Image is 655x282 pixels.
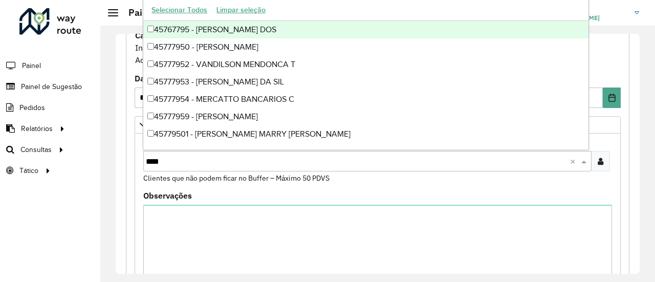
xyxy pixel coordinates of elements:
[135,72,228,84] label: Data de Vigência Inicial
[212,2,270,18] button: Limpar seleção
[143,108,588,125] div: 45777959 - [PERSON_NAME]
[143,38,588,56] div: 45777950 - [PERSON_NAME]
[19,165,38,176] span: Tático
[143,143,588,160] div: 45779503 - [PERSON_NAME]
[135,116,621,134] a: Priorizar Cliente - Não podem ficar no buffer
[143,56,588,73] div: 45777952 - VANDILSON MENDONCA T
[21,123,53,134] span: Relatórios
[20,144,52,155] span: Consultas
[143,21,588,38] div: 45767795 - [PERSON_NAME] DOS
[147,2,212,18] button: Selecionar Todos
[143,91,588,108] div: 45777954 - MERCATTO BANCARIOS C
[603,88,621,108] button: Choose Date
[135,29,621,67] div: Informe a data de inicio, fim e preencha corretamente os campos abaixo. Ao final, você irá pré-vi...
[135,30,304,40] strong: Cadastro Painel de sugestão de roteirização:
[143,189,192,202] label: Observações
[19,102,45,113] span: Pedidos
[22,60,41,71] span: Painel
[143,173,330,183] small: Clientes que não podem ficar no Buffer – Máximo 50 PDVS
[570,155,579,167] span: Clear all
[143,73,588,91] div: 45777953 - [PERSON_NAME] DA SIL
[143,125,588,143] div: 45779501 - [PERSON_NAME] MARRY [PERSON_NAME]
[118,7,274,18] h2: Painel de Sugestão - Criar registro
[21,81,82,92] span: Painel de Sugestão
